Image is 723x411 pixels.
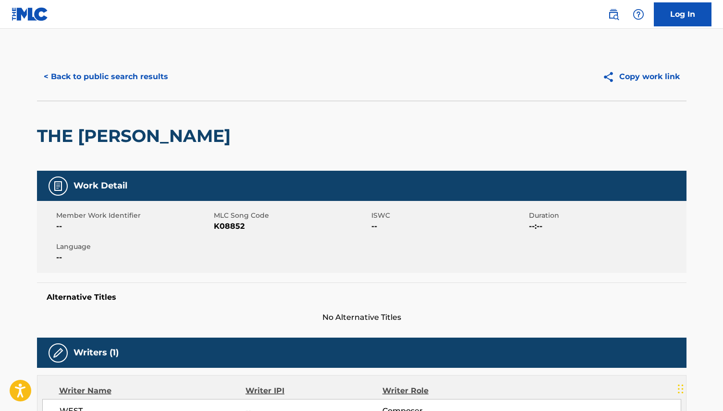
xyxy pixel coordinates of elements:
iframe: Chat Widget [675,365,723,411]
span: -- [56,252,211,263]
span: ISWC [371,211,527,221]
img: MLC Logo [12,7,49,21]
span: Member Work Identifier [56,211,211,221]
div: Help [629,5,648,24]
span: Language [56,242,211,252]
span: -- [56,221,211,232]
span: -- [371,221,527,232]
h5: Work Detail [74,180,127,191]
img: Writers [52,347,64,359]
img: search [608,9,619,20]
span: No Alternative Titles [37,312,686,323]
img: help [633,9,644,20]
img: Work Detail [52,180,64,192]
span: MLC Song Code [214,211,369,221]
h2: THE [PERSON_NAME] [37,125,235,147]
span: Duration [529,211,684,221]
span: --:-- [529,221,684,232]
div: Writer IPI [245,385,382,397]
a: Log In [654,2,711,26]
a: Public Search [604,5,623,24]
div: Drag [678,375,684,403]
div: Writer Role [382,385,507,397]
button: < Back to public search results [37,65,175,89]
span: K08852 [214,221,369,232]
h5: Alternative Titles [47,293,677,302]
img: Copy work link [602,71,619,83]
h5: Writers (1) [74,347,119,358]
button: Copy work link [596,65,686,89]
div: Writer Name [59,385,246,397]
